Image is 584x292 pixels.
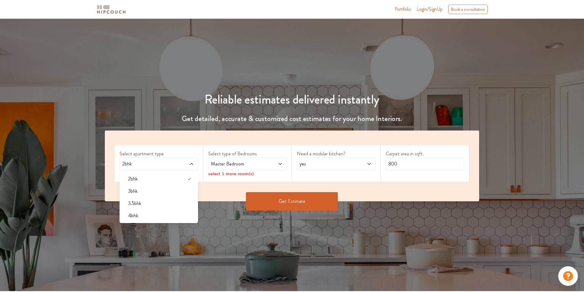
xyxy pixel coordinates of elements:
[208,170,287,177] div: select 1 more room(s)
[386,150,464,157] label: Carpet area in sqft.
[128,200,141,207] span: 3.5bhk
[246,192,338,210] button: Get Estimate
[448,5,488,14] div: Book a consultation
[208,150,287,157] label: Select type of Bedrooms
[128,212,138,219] span: 4bhk
[101,114,483,123] h4: Get detailed, accurate & customized cost estimates for your home Interiors.
[210,160,265,168] span: Master Bedroom
[128,175,138,183] span: 2bhk
[96,4,127,15] img: logo-horizontal.svg
[96,2,127,16] span: logo-horizontal.svg
[386,157,464,170] input: Enter area sqft
[298,160,353,168] span: yes
[121,160,176,168] span: 2bhk
[297,150,375,157] label: Need a modular kitchen?
[417,6,443,13] span: Login/SignUp
[120,150,198,157] label: Select apartment type
[101,92,483,107] h1: Reliable estimates delivered instantly
[128,188,138,195] span: 3bhk
[395,6,411,13] a: Portfolio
